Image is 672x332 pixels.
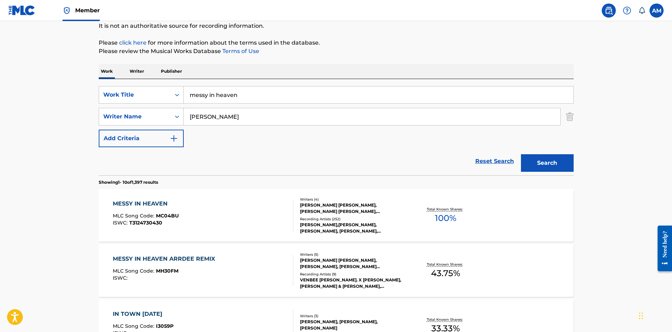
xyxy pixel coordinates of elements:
img: MLC Logo [8,5,35,15]
a: Terms of Use [221,48,259,54]
div: Recording Artists ( 252 ) [300,216,406,222]
img: 9d2ae6d4665cec9f34b9.svg [170,134,178,143]
div: User Menu [650,4,664,18]
div: [PERSON_NAME] [PERSON_NAME], [PERSON_NAME] [PERSON_NAME], [PERSON_NAME] [300,202,406,215]
div: Writers ( 3 ) [300,313,406,319]
p: It is not an authoritative source for recording information. [99,22,574,30]
span: MLC Song Code : [113,268,156,274]
span: MC04BU [156,213,179,219]
div: Drag [639,305,643,326]
div: VENBEE [PERSON_NAME]. X [PERSON_NAME], [PERSON_NAME] & [PERSON_NAME], [PERSON_NAME] & [PERSON_NAM... [300,277,406,289]
p: Please for more information about the terms used in the database. [99,39,574,47]
div: Writers ( 4 ) [300,197,406,202]
iframe: Resource Center [652,220,672,277]
p: Writer [128,64,146,79]
span: MLC Song Code : [113,323,156,329]
div: Recording Artists ( 9 ) [300,272,406,277]
span: I3059P [156,323,174,329]
span: 100 % [435,212,456,224]
div: Writers ( 5 ) [300,252,406,257]
button: Search [521,154,574,172]
a: click here [119,39,146,46]
div: Work Title [103,91,167,99]
img: search [605,6,613,15]
span: ISWC : [113,220,129,226]
span: ISWC : [113,275,129,281]
img: Delete Criterion [566,108,574,125]
div: MESSY IN HEAVEN [113,200,179,208]
div: IN TOWN [DATE] [113,310,174,318]
div: [PERSON_NAME] [PERSON_NAME], [PERSON_NAME], [PERSON_NAME] [PERSON_NAME], [PERSON_NAME], [PERSON_N... [300,257,406,270]
button: Add Criteria [99,130,184,147]
div: [PERSON_NAME], [PERSON_NAME], [PERSON_NAME] [300,319,406,331]
a: Reset Search [472,154,517,169]
img: help [623,6,631,15]
div: MESSY IN HEAVEN ARRDEE REMIX [113,255,218,263]
span: MLC Song Code : [113,213,156,219]
span: 43.75 % [431,267,460,280]
iframe: Chat Widget [637,298,672,332]
p: Total Known Shares: [427,262,464,267]
img: Top Rightsholder [63,6,71,15]
div: Notifications [638,7,645,14]
p: Publisher [159,64,184,79]
a: Public Search [602,4,616,18]
p: Total Known Shares: [427,207,464,212]
span: MH30FM [156,268,178,274]
p: Work [99,64,115,79]
p: Total Known Shares: [427,317,464,322]
div: Writer Name [103,112,167,121]
a: MESSY IN HEAVENMLC Song Code:MC04BUISWC:T3124730430Writers (4)[PERSON_NAME] [PERSON_NAME], [PERSO... [99,189,574,242]
form: Search Form [99,86,574,175]
div: Help [620,4,634,18]
a: MESSY IN HEAVEN ARRDEE REMIXMLC Song Code:MH30FMISWC:Writers (5)[PERSON_NAME] [PERSON_NAME], [PER... [99,244,574,297]
p: Showing 1 - 10 of 1,397 results [99,179,158,185]
p: Please review the Musical Works Database [99,47,574,56]
span: T3124730430 [129,220,162,226]
div: [PERSON_NAME],[PERSON_NAME], [PERSON_NAME], [PERSON_NAME], [PERSON_NAME], [PERSON_NAME],[PERSON_N... [300,222,406,234]
span: Member [75,6,100,14]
